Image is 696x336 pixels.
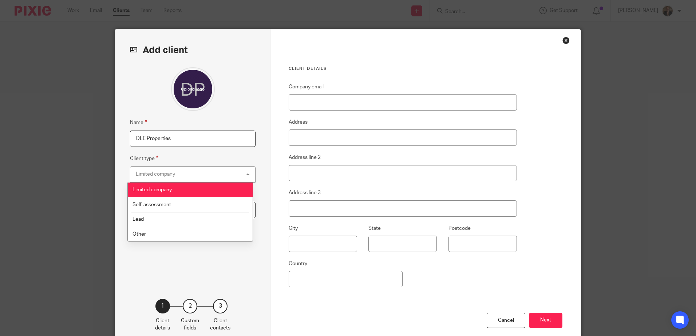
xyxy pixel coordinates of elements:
label: Client type [130,154,158,163]
div: 2 [183,299,197,313]
label: Postcode [448,225,471,232]
label: City [289,225,298,232]
label: Country [289,260,307,267]
label: Address line 2 [289,154,321,161]
label: Company email [289,83,324,91]
span: Limited company [133,187,172,192]
p: Custom fields [181,317,199,332]
h3: Client details [289,66,517,72]
span: Other [133,232,146,237]
button: Next [529,313,562,328]
label: Address [289,119,308,126]
label: State [368,225,381,232]
h2: Add client [130,44,256,56]
div: 3 [213,299,228,313]
div: Close this dialog window [562,37,570,44]
p: Client contacts [210,317,230,332]
label: Name [130,118,147,127]
p: Client details [155,317,170,332]
div: Cancel [487,313,525,328]
span: Self-assessment [133,202,171,207]
span: Lead [133,217,144,222]
div: Limited company [136,172,175,177]
label: Address line 3 [289,189,321,196]
div: 1 [155,299,170,313]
